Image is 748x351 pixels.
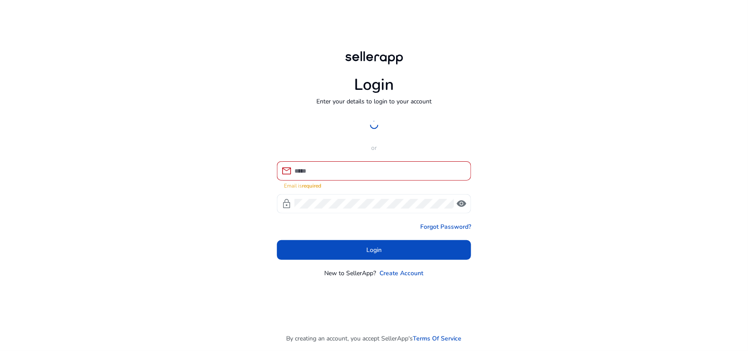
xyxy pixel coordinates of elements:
strong: required [302,182,321,189]
a: Create Account [380,269,424,278]
p: or [277,143,471,152]
span: visibility [456,199,467,209]
span: lock [281,199,292,209]
p: New to SellerApp? [325,269,376,278]
span: mail [281,166,292,176]
a: Forgot Password? [420,222,471,231]
p: Enter your details to login to your account [316,97,432,106]
mat-error: Email is [284,181,464,190]
span: Login [366,245,382,255]
a: Terms Of Service [413,334,462,343]
h1: Login [354,75,394,94]
button: Login [277,240,471,260]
